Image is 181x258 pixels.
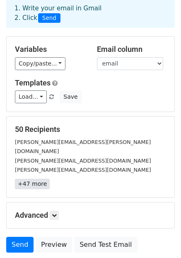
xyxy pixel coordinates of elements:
small: [PERSON_NAME][EMAIL_ADDRESS][PERSON_NAME][DOMAIN_NAME] [15,139,151,155]
div: Chat-Widget [140,218,181,258]
button: Save [60,90,81,103]
a: Preview [36,237,72,253]
small: [PERSON_NAME][EMAIL_ADDRESS][DOMAIN_NAME] [15,167,151,173]
iframe: Chat Widget [140,218,181,258]
small: [PERSON_NAME][EMAIL_ADDRESS][DOMAIN_NAME] [15,158,151,164]
a: Send Test Email [74,237,137,253]
a: Copy/paste... [15,57,65,70]
a: Templates [15,78,51,87]
span: Send [38,13,60,23]
h5: Email column [97,45,167,54]
a: +47 more [15,179,50,189]
h5: 50 Recipients [15,125,166,134]
h5: Advanced [15,211,166,220]
a: Load... [15,90,47,103]
div: 1. Write your email in Gmail 2. Click [8,4,173,23]
a: Send [6,237,34,253]
h5: Variables [15,45,84,54]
